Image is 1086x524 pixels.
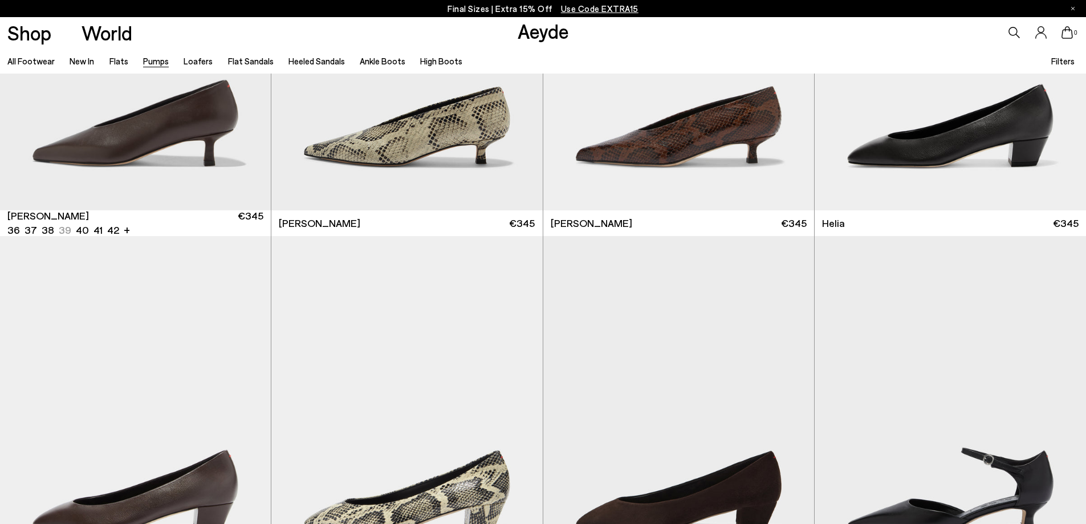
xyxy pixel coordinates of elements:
[184,56,213,66] a: Loafers
[781,216,807,230] span: €345
[76,223,89,237] li: 40
[509,216,535,230] span: €345
[518,19,569,43] a: Aeyde
[82,23,132,43] a: World
[279,216,360,230] span: [PERSON_NAME]
[7,209,89,223] span: [PERSON_NAME]
[42,223,54,237] li: 38
[543,210,814,236] a: [PERSON_NAME] €345
[7,23,51,43] a: Shop
[561,3,638,14] span: Navigate to /collections/ss25-final-sizes
[288,56,345,66] a: Heeled Sandals
[815,210,1086,236] a: Helia €345
[822,216,845,230] span: Helia
[143,56,169,66] a: Pumps
[7,223,116,237] ul: variant
[7,223,20,237] li: 36
[25,223,37,237] li: 37
[360,56,405,66] a: Ankle Boots
[420,56,462,66] a: High Boots
[551,216,632,230] span: [PERSON_NAME]
[448,2,638,16] p: Final Sizes | Extra 15% Off
[70,56,94,66] a: New In
[93,223,103,237] li: 41
[1073,30,1079,36] span: 0
[228,56,274,66] a: Flat Sandals
[271,210,542,236] a: [PERSON_NAME] €345
[1053,216,1079,230] span: €345
[238,209,263,237] span: €345
[1061,26,1073,39] a: 0
[107,223,119,237] li: 42
[7,56,55,66] a: All Footwear
[109,56,128,66] a: Flats
[1051,56,1075,66] span: Filters
[124,222,130,237] li: +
